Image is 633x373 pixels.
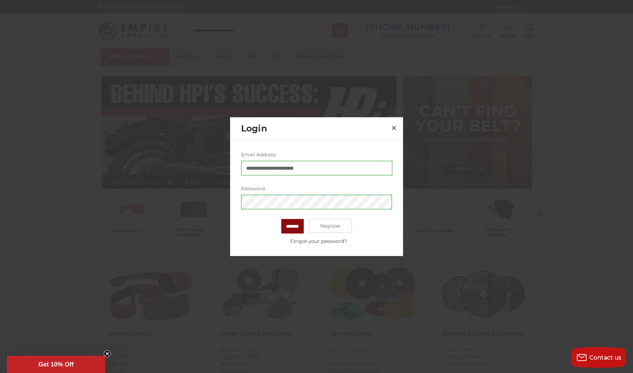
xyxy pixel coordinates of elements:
[391,121,397,134] span: ×
[309,219,352,233] a: Register
[241,151,392,158] label: Email Address:
[388,122,400,133] a: Close
[104,350,111,357] button: Close teaser
[38,361,74,368] span: Get 10% Off
[241,185,392,192] label: Password:
[571,347,626,368] button: Contact us
[589,354,622,361] span: Contact us
[245,238,392,245] a: Forgot your password?
[241,122,388,135] h2: Login
[7,356,105,373] div: Get 10% OffClose teaser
